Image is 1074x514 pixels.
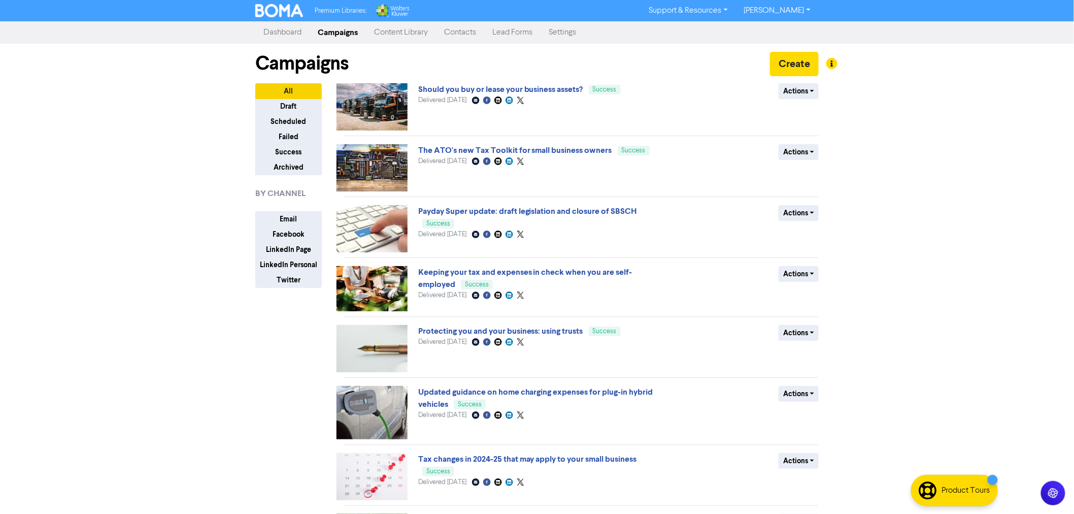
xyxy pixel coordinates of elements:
[337,266,408,311] img: image_1755214046185.jpg
[337,205,408,252] img: image_1756079848996.jpeg
[366,22,436,43] a: Content Library
[779,83,819,99] button: Actions
[779,453,819,469] button: Actions
[337,144,408,191] img: image_1756338469222.jpg
[337,325,408,372] img: image_1753751912696.jpeg
[255,257,322,273] button: LinkedIn Personal
[375,4,410,17] img: Wolters Kluwer
[779,325,819,341] button: Actions
[418,231,466,238] span: Delivered [DATE]
[255,22,310,43] a: Dashboard
[418,267,632,290] a: Keeping your tax and expenses in check when you are self-employed
[255,99,322,114] button: Draft
[541,22,584,43] a: Settings
[255,227,322,242] button: Facebook
[418,326,583,336] a: Protecting you and your business: using trusts
[418,206,637,216] a: Payday Super update: draft legislation and closure of SBSCH
[255,144,322,160] button: Success
[315,8,367,14] span: Premium Libraries:
[418,145,612,155] a: The ATO's new Tax Toolkit for small business owners
[458,401,482,408] span: Success
[641,3,736,19] a: Support & Resources
[484,22,541,43] a: Lead Forms
[779,386,819,402] button: Actions
[622,147,646,154] span: Success
[255,211,322,227] button: Email
[255,83,322,99] button: All
[593,86,617,93] span: Success
[418,84,583,94] a: Should you buy or lease your business assets?
[255,159,322,175] button: Archived
[779,144,819,160] button: Actions
[418,387,653,409] a: Updated guidance on home charging expenses for plug-in hybrid vehicles
[337,83,408,131] img: image_1756338708049.jpg
[337,453,408,500] img: image_1753750444504.jpg
[337,386,408,439] img: image_1753750881488.jpg
[418,158,466,165] span: Delivered [DATE]
[779,205,819,221] button: Actions
[779,266,819,282] button: Actions
[593,328,617,335] span: Success
[418,454,637,464] a: Tax changes in 2024-25 that may apply to your small business
[255,187,306,200] span: BY CHANNEL
[770,52,819,76] button: Create
[418,339,466,345] span: Delivered [DATE]
[465,281,489,288] span: Success
[255,129,322,145] button: Failed
[418,97,466,104] span: Delivered [DATE]
[310,22,366,43] a: Campaigns
[418,479,466,486] span: Delivered [DATE]
[426,220,450,227] span: Success
[255,52,349,75] h1: Campaigns
[418,292,466,299] span: Delivered [DATE]
[436,22,484,43] a: Contacts
[255,4,303,17] img: BOMA Logo
[255,242,322,258] button: LinkedIn Page
[1023,465,1074,514] iframe: Chat Widget
[426,468,450,475] span: Success
[418,412,466,419] span: Delivered [DATE]
[255,272,322,288] button: Twitter
[736,3,819,19] a: [PERSON_NAME]
[255,114,322,130] button: Scheduled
